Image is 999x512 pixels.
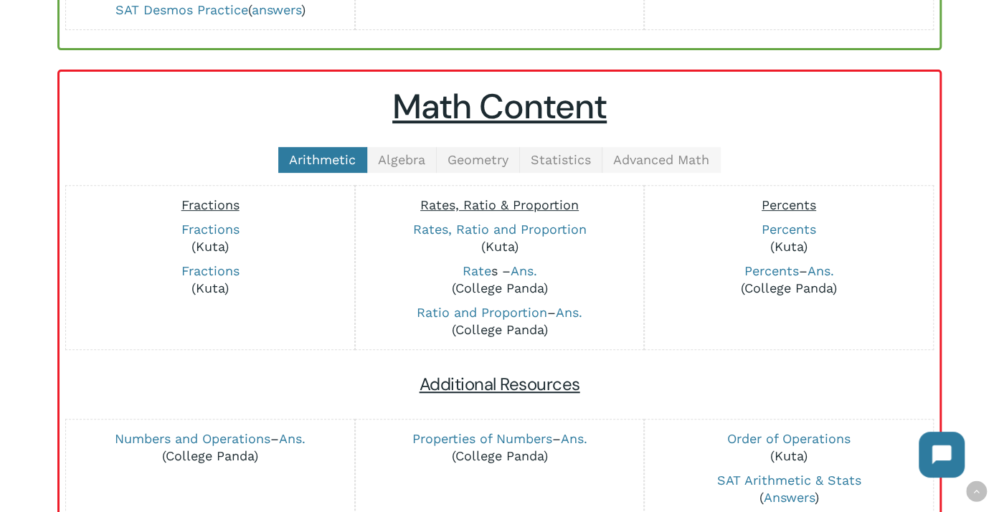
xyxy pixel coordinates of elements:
a: Arithmetic [278,147,367,173]
span: Arithmetic [289,152,356,167]
p: (Kuta) [652,430,925,465]
p: – (College Panda) [363,430,636,465]
span: Advanced Math [613,152,709,167]
a: Percents [744,263,798,278]
a: Ans. [556,305,582,320]
a: Rate [462,263,491,278]
span: Fractions [181,197,240,212]
a: Numbers and Operations [115,431,270,446]
a: Order of Operations [727,431,851,446]
p: (Kuta) [652,221,925,255]
a: Advanced Math [602,147,721,173]
p: ( ) [73,1,346,19]
a: Ans. [560,431,587,446]
span: Geometry [448,152,508,167]
p: s – (College Panda) [363,262,636,297]
p: – (College Panda) [73,430,346,465]
a: Geometry [437,147,520,173]
a: Statistics [520,147,602,173]
p: (Kuta) [73,262,346,297]
a: Answers [763,490,814,505]
a: answers [252,2,301,17]
a: SAT Arithmetic & Stats [716,473,861,488]
a: Percents [762,222,816,237]
a: Properties of Numbers [412,431,551,446]
a: Rates, Ratio and Proportion [412,222,586,237]
span: Percents [762,197,816,212]
p: ( ) [652,472,925,506]
span: Additional Resources [420,373,580,395]
span: Statistics [531,152,591,167]
p: – (College Panda) [652,262,925,297]
a: Ratio and Proportion [417,305,547,320]
a: Fractions [181,222,240,237]
a: Ans. [807,263,833,278]
span: Rates, Ratio & Proportion [420,197,579,212]
p: – (College Panda) [363,304,636,338]
iframe: Chatbot [904,417,979,492]
a: Algebra [367,147,437,173]
a: Ans. [279,431,306,446]
a: Ans. [510,263,536,278]
a: SAT Desmos Practice [115,2,248,17]
span: Algebra [378,152,425,167]
u: Math Content [392,84,607,129]
p: (Kuta) [363,221,636,255]
p: (Kuta) [73,221,346,255]
a: Fractions [181,263,240,278]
